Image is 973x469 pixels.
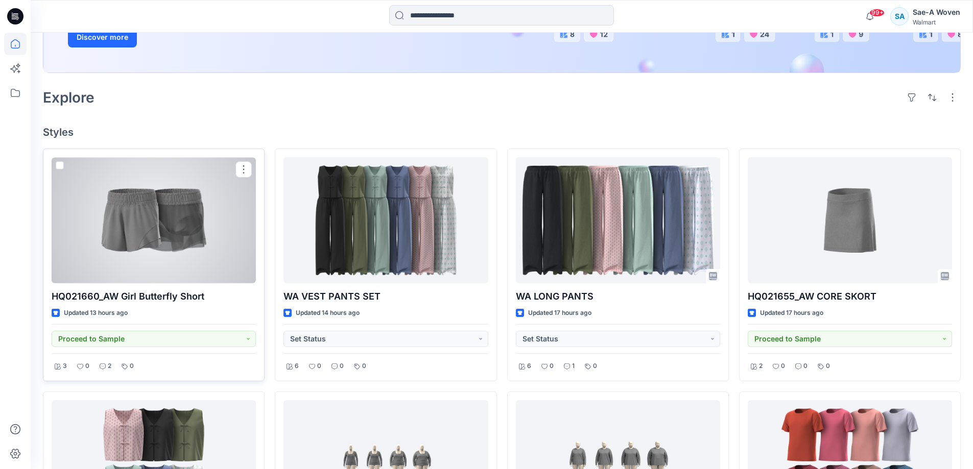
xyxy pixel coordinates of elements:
[362,361,366,372] p: 0
[516,289,720,304] p: WA LONG PANTS
[572,361,575,372] p: 1
[528,308,591,318] p: Updated 17 hours ago
[68,27,298,47] a: Discover more
[68,27,137,47] button: Discover more
[295,361,299,372] p: 6
[826,361,830,372] p: 0
[593,361,597,372] p: 0
[64,308,128,318] p: Updated 13 hours ago
[527,361,531,372] p: 6
[85,361,89,372] p: 0
[890,7,909,26] div: SA
[317,361,321,372] p: 0
[760,308,823,318] p: Updated 17 hours ago
[781,361,785,372] p: 0
[340,361,344,372] p: 0
[296,308,360,318] p: Updated 14 hours ago
[63,361,67,372] p: 3
[550,361,554,372] p: 0
[913,6,960,18] div: Sae-A Woven
[869,9,885,17] span: 99+
[130,361,134,372] p: 0
[516,157,720,283] a: WA LONG PANTS
[913,18,960,26] div: Walmart
[283,289,488,304] p: WA VEST PANTS SET
[748,157,952,283] a: HQ021655_AW CORE SKORT
[108,361,111,372] p: 2
[43,126,961,138] h4: Styles
[803,361,808,372] p: 0
[748,289,952,304] p: HQ021655_AW CORE SKORT
[52,289,256,304] p: HQ021660_AW Girl Butterfly Short
[283,157,488,283] a: WA VEST PANTS SET
[43,89,94,106] h2: Explore
[52,157,256,283] a: HQ021660_AW Girl Butterfly Short
[759,361,763,372] p: 2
